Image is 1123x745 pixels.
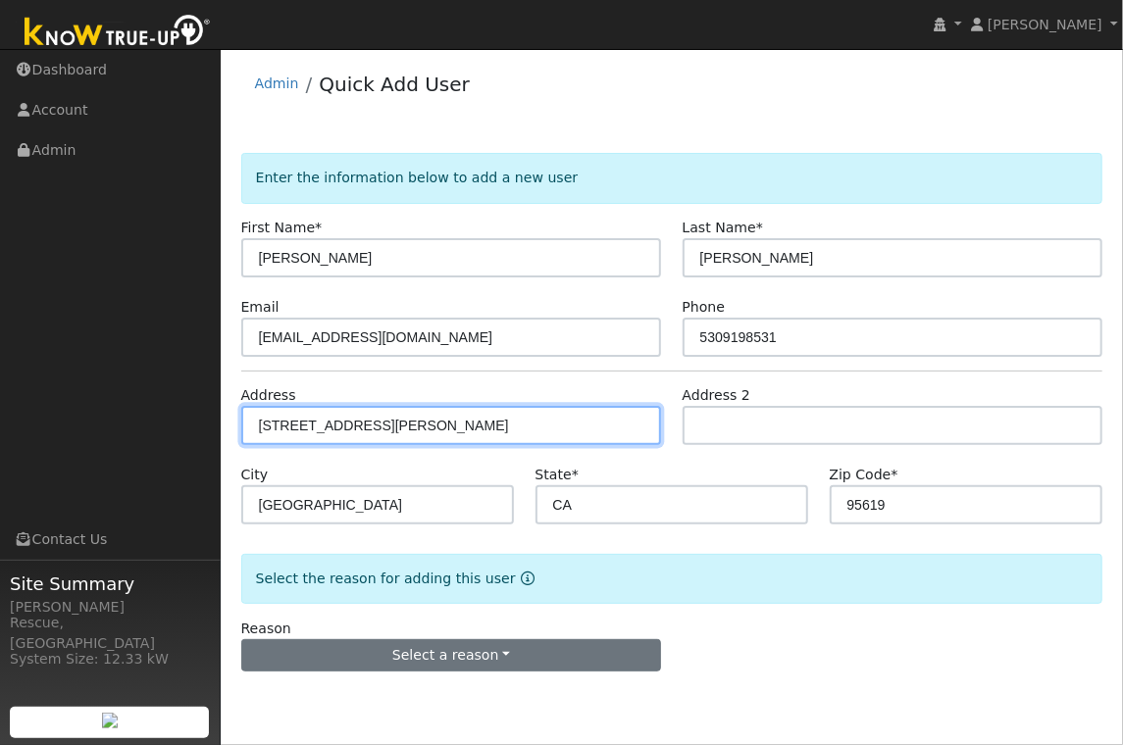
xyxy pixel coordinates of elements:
label: Email [241,297,280,318]
label: City [241,465,269,485]
span: Required [892,467,898,482]
img: retrieve [102,713,118,728]
a: Reason for new user [516,571,535,586]
span: Required [572,467,579,482]
span: Required [756,220,763,235]
label: Address 2 [683,385,751,406]
label: Last Name [683,218,763,238]
label: Address [241,385,296,406]
label: State [536,465,579,485]
a: Admin [255,75,299,91]
button: Select a reason [241,639,662,672]
label: Reason [241,619,291,639]
div: Select the reason for adding this user [241,554,1103,604]
div: System Size: 12.33 kW [10,649,210,670]
div: Enter the information below to add a new user [241,153,1103,203]
label: First Name [241,218,323,238]
img: Know True-Up [15,11,221,55]
span: [PERSON_NAME] [988,17,1102,32]
label: Zip Code [830,465,898,485]
span: Required [315,220,322,235]
div: Rescue, [GEOGRAPHIC_DATA] [10,613,210,654]
span: Site Summary [10,571,210,597]
label: Phone [683,297,726,318]
a: Quick Add User [319,73,470,96]
div: [PERSON_NAME] [10,597,210,618]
